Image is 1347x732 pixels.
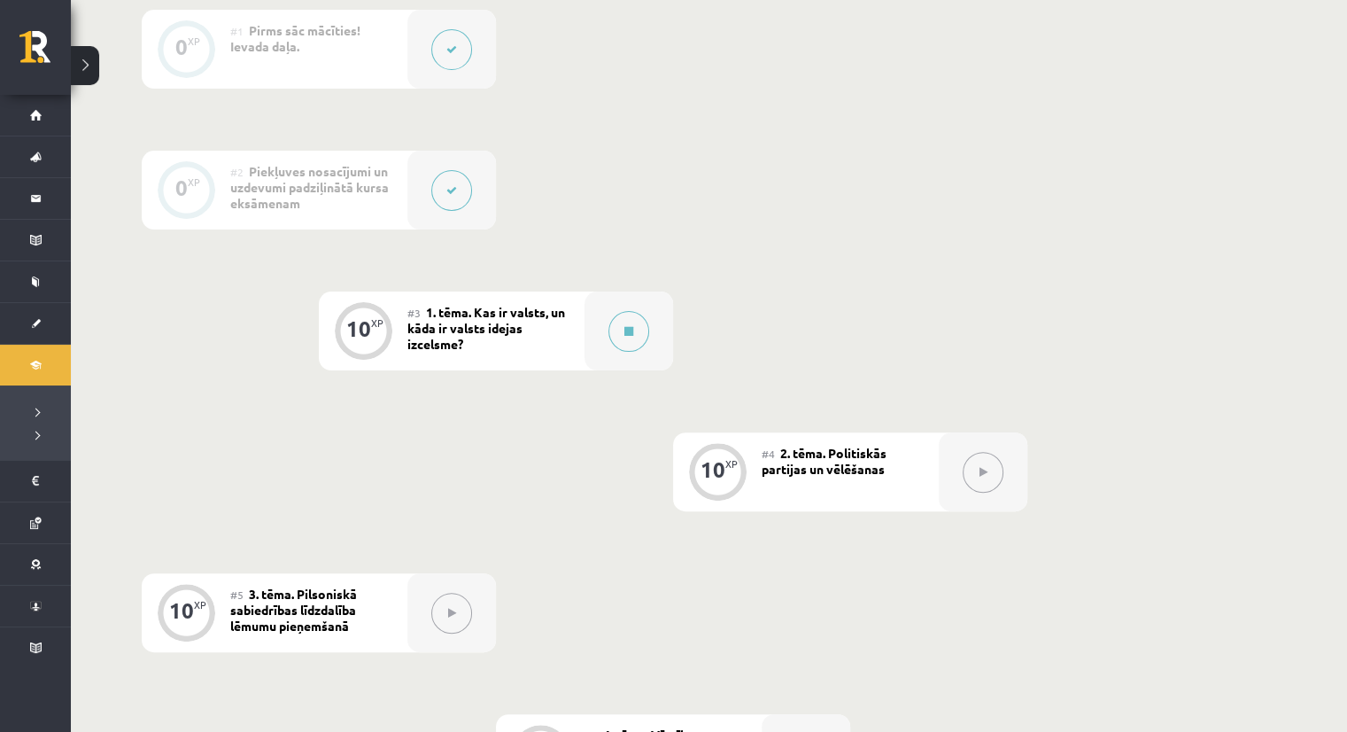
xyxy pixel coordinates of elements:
div: 0 [175,39,188,55]
span: Piekļuves nosacījumi un uzdevumi padziļinātā kursa eksāmenam [230,163,389,211]
div: 10 [701,462,725,478]
div: 10 [346,321,371,337]
div: 0 [175,180,188,196]
div: XP [188,36,200,46]
span: Pirms sāc mācīties! Ievada daļa. [230,22,360,54]
span: #4 [762,447,775,461]
span: #2 [230,165,244,179]
span: #5 [230,588,244,602]
span: 2. tēma. Politiskās partijas un vēlēšanas [762,445,886,477]
span: 3. tēma. Pilsoniskā sabiedrības līdzdalība lēmumu pieņemšanā [230,586,357,634]
div: 10 [169,603,194,619]
span: #3 [407,306,421,320]
div: XP [188,177,200,187]
span: #1 [230,24,244,38]
div: XP [371,318,383,328]
a: Rīgas 1. Tālmācības vidusskola [19,31,71,75]
div: XP [194,600,206,610]
span: 1. tēma. Kas ir valsts, un kāda ir valsts idejas izcelsme? [407,304,565,352]
div: XP [725,459,738,469]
